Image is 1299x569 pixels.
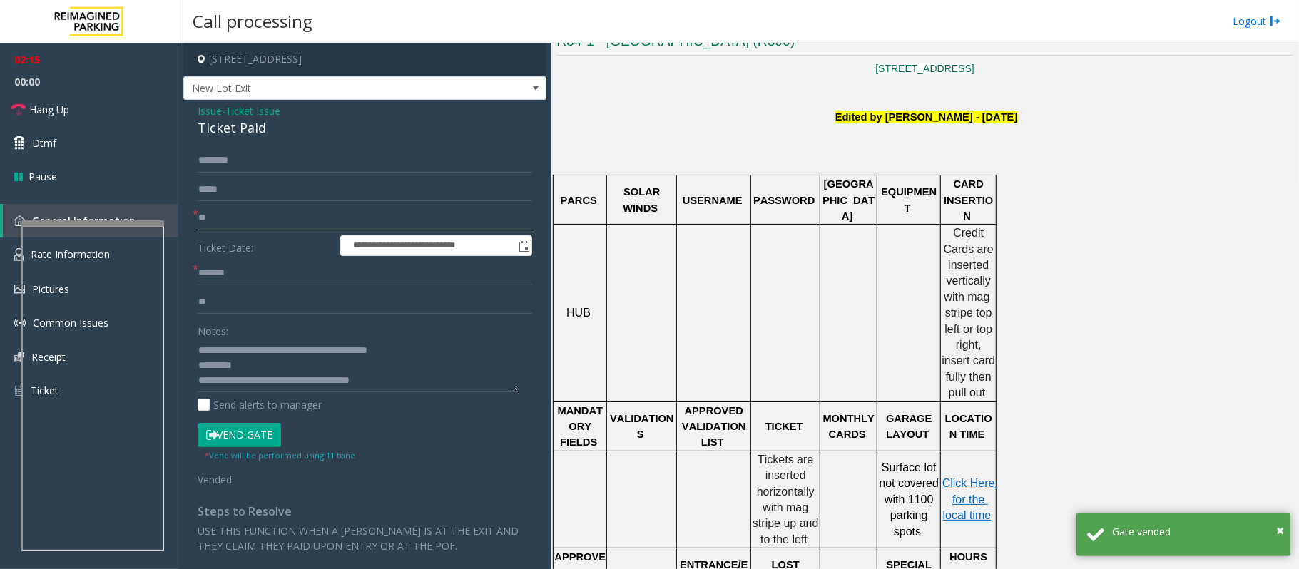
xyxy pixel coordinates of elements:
img: 'icon' [14,248,24,261]
span: Tickets are inserted horizontally with mag stripe up and to the left [753,453,822,545]
span: Click Here for the local time [942,477,998,521]
span: CARD INSERTION [944,178,993,222]
span: Ticket Issue [225,103,280,118]
span: MANDATORY FIELDS [558,405,603,448]
span: Toggle popup [516,236,531,256]
img: logout [1270,14,1281,29]
h3: Call processing [185,4,320,39]
span: GARAGE LAYOUT [886,413,934,440]
span: MONTHLY CARDS [823,413,878,440]
span: EQUIPMENT [881,186,937,213]
small: Vend will be performed using 11 tone [205,450,355,461]
span: USERNAME [683,195,743,206]
span: - [222,104,280,118]
div: Ticket Paid [198,118,532,138]
span: Issue [198,103,222,118]
img: 'icon' [14,352,24,362]
span: Credit Cards are inserted vertically with mag [944,227,997,303]
font: Edited by [PERSON_NAME] - [DATE] [835,111,1018,123]
button: Vend Gate [198,423,281,447]
span: General Information [32,214,136,227]
a: General Information [3,204,178,237]
span: Surface lot not covered with 1100 parking spots [880,461,942,538]
span: stripe top left or top right, insert card fully then pull out [942,307,998,399]
span: Hang Up [29,102,69,117]
img: 'icon' [14,215,25,226]
span: PARCS [561,195,597,206]
span: Pause [29,169,57,184]
h3: R84-1 - [GEOGRAPHIC_DATA] (R390) [556,32,1293,56]
label: Ticket Date: [194,235,337,257]
img: 'icon' [14,317,26,329]
span: [GEOGRAPHIC_DATA] [822,178,875,222]
span: Dtmf [32,135,56,150]
span: PASSWORD [753,195,815,206]
a: Click Here for the local time [942,478,998,521]
span: New Lot Exit [184,77,474,100]
label: Notes: [198,319,228,339]
span: × [1276,521,1284,540]
label: Send alerts to manager [198,397,322,412]
span: LOCATION TIME [945,413,992,440]
a: [STREET_ADDRESS] [875,63,974,74]
span: APPROVED VALIDATION LIST [682,405,749,448]
h4: [STREET_ADDRESS] [183,43,546,76]
span: SOLAR WINDS [623,186,663,213]
button: Close [1276,520,1284,541]
img: 'icon' [14,384,24,397]
a: Logout [1233,14,1281,29]
span: HUB [566,307,591,319]
span: VALIDATIONS [610,413,674,440]
h4: Steps to Resolve [198,505,532,518]
img: 'icon' [14,284,25,294]
span: TICKET [765,421,803,432]
span: Vended [198,473,232,486]
div: Gate vended [1112,524,1280,539]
